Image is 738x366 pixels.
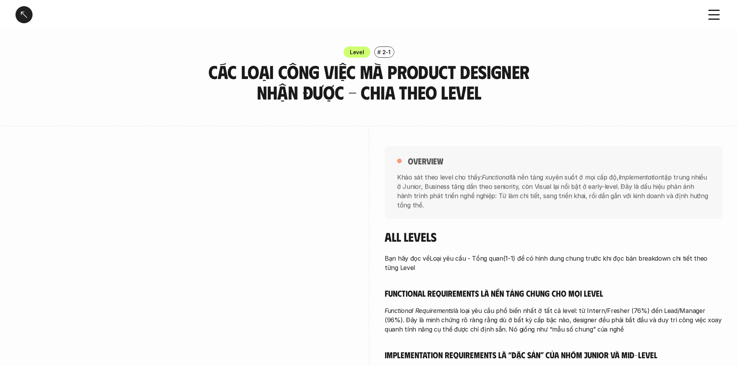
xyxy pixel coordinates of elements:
[397,172,710,210] p: Khảo sát theo level cho thấy: là nền tảng xuyên suốt ở mọi cấp độ, tập trung nhiều ở Junior, Busi...
[385,306,723,334] p: là loại yêu cầu phổ biến nhất ở tất cả level: từ Intern/Fresher (76%) đến Lead/Manager (96%). Đây...
[385,307,453,314] em: Functional Requirements
[205,62,534,103] h3: Các loại công việc mà Product Designer nhận được - Chia theo Level
[382,48,391,56] p: 2-1
[350,48,364,56] p: Level
[385,288,723,299] h5: Functional Requirements là nền tảng chung cho mọi level
[385,254,723,272] p: Bạn hãy đọc về (1-1) để có hình dung chung trước khi đọc bản breakdown chi tiết theo từng Level
[482,173,511,181] em: Functional
[385,349,723,360] h5: Implementation Requirements là “đặc sản” của nhóm Junior và Mid-level
[408,155,443,166] h5: overview
[619,173,662,181] em: Implementation
[430,254,503,262] a: Loại yêu cầu - Tổng quan
[377,49,381,55] h6: #
[385,229,723,244] h4: All levels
